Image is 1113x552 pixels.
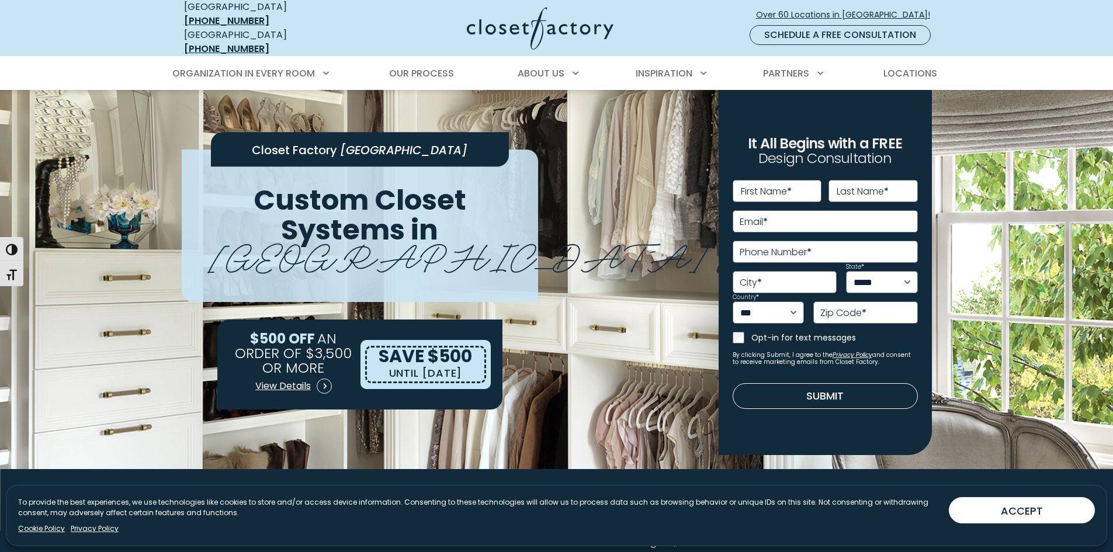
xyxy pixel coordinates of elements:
[733,383,918,409] button: Submit
[733,294,759,300] label: Country
[751,332,918,343] label: Opt-in for text messages
[758,149,892,168] span: Design Consultation
[740,217,768,227] label: Email
[748,134,902,153] span: It All Begins with a FREE
[164,57,949,90] nav: Primary Menu
[820,308,866,318] label: Zip Code
[740,278,762,287] label: City
[833,350,872,359] a: Privacy Policy
[837,187,889,196] label: Last Name
[184,28,353,56] div: [GEOGRAPHIC_DATA]
[518,67,564,80] span: About Us
[846,264,864,270] label: State
[252,142,337,158] span: Closet Factory
[389,67,454,80] span: Our Process
[184,14,269,27] a: [PHONE_NUMBER]
[741,187,792,196] label: First Name
[184,42,269,55] a: [PHONE_NUMBER]
[756,9,939,21] span: Over 60 Locations in [GEOGRAPHIC_DATA]!
[172,67,315,80] span: Organization in Every Room
[755,5,940,25] a: Over 60 Locations in [GEOGRAPHIC_DATA]!
[763,67,809,80] span: Partners
[389,365,463,381] p: UNTIL [DATE]
[254,180,466,249] span: Custom Closet Systems in
[467,7,613,50] img: Closet Factory Logo
[750,25,931,45] a: Schedule a Free Consultation
[71,523,119,534] a: Privacy Policy
[209,227,708,280] span: [GEOGRAPHIC_DATA]
[636,67,692,80] span: Inspiration
[18,497,939,518] p: To provide the best experiences, we use technologies like cookies to store and/or access device i...
[379,343,472,369] span: SAVE $500
[18,523,65,534] a: Cookie Policy
[883,67,937,80] span: Locations
[255,374,332,398] a: View Details
[255,379,311,393] span: View Details
[235,329,352,377] span: AN ORDER OF $3,500 OR MORE
[733,352,918,366] small: By clicking Submit, I agree to the and consent to receive marketing emails from Closet Factory.
[949,497,1095,523] button: ACCEPT
[250,329,315,348] span: $500 OFF
[340,142,467,158] span: [GEOGRAPHIC_DATA]
[740,248,812,257] label: Phone Number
